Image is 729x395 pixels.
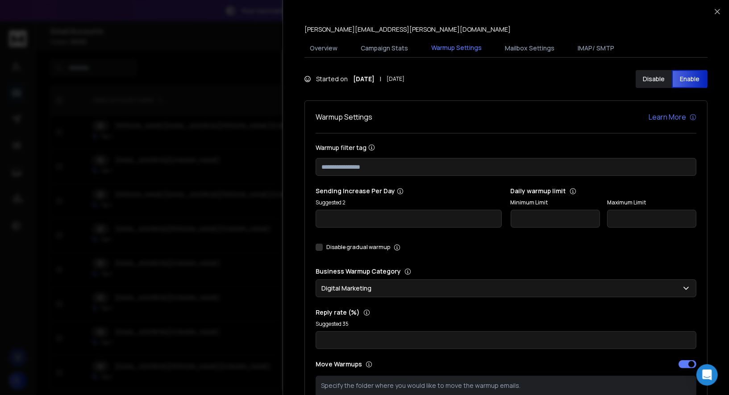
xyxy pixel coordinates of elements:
[607,199,696,206] label: Maximum Limit
[304,25,511,34] p: [PERSON_NAME][EMAIL_ADDRESS][PERSON_NAME][DOMAIN_NAME]
[355,38,413,58] button: Campaign Stats
[636,70,672,88] button: Disable
[511,187,697,195] p: Daily warmup limit
[304,75,404,83] div: Started on
[316,144,696,151] label: Warmup filter tag
[636,70,708,88] button: DisableEnable
[316,187,502,195] p: Sending Increase Per Day
[380,75,381,83] span: |
[321,381,691,390] p: Specify the folder where you would like to move the warmup emails.
[426,38,487,58] button: Warmup Settings
[304,38,343,58] button: Overview
[511,199,600,206] label: Minimum Limit
[316,267,696,276] p: Business Warmup Category
[572,38,620,58] button: IMAP/ SMTP
[387,75,404,83] span: [DATE]
[316,308,696,317] p: Reply rate (%)
[649,112,696,122] a: Learn More
[316,320,696,328] p: Suggested 35
[696,364,718,386] div: Open Intercom Messenger
[326,244,390,251] label: Disable gradual warmup
[321,284,375,293] p: Digital Marketing
[316,112,372,122] h1: Warmup Settings
[500,38,560,58] button: Mailbox Settings
[353,75,375,83] strong: [DATE]
[316,199,502,206] p: Suggested 2
[672,70,708,88] button: Enable
[316,360,504,369] p: Move Warmups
